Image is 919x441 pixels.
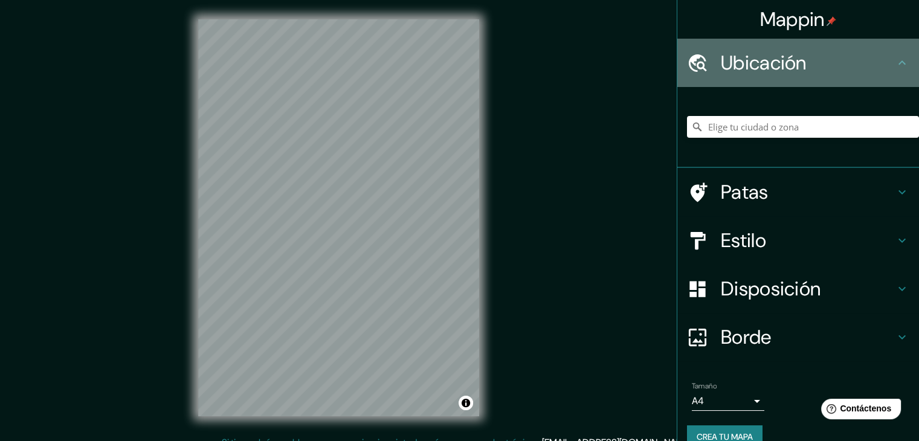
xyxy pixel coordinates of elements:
div: Borde [677,313,919,361]
div: Disposición [677,265,919,313]
canvas: Mapa [198,19,479,416]
input: Elige tu ciudad o zona [687,116,919,138]
font: Estilo [721,228,766,253]
div: Patas [677,168,919,216]
div: A4 [692,391,764,411]
font: Disposición [721,276,821,301]
font: A4 [692,394,704,407]
button: Activar o desactivar atribución [459,396,473,410]
font: Patas [721,179,769,205]
font: Mappin [760,7,825,32]
iframe: Lanzador de widgets de ayuda [811,394,906,428]
font: Tamaño [692,381,717,391]
font: Borde [721,324,772,350]
font: Ubicación [721,50,807,76]
div: Estilo [677,216,919,265]
img: pin-icon.png [827,16,836,26]
div: Ubicación [677,39,919,87]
